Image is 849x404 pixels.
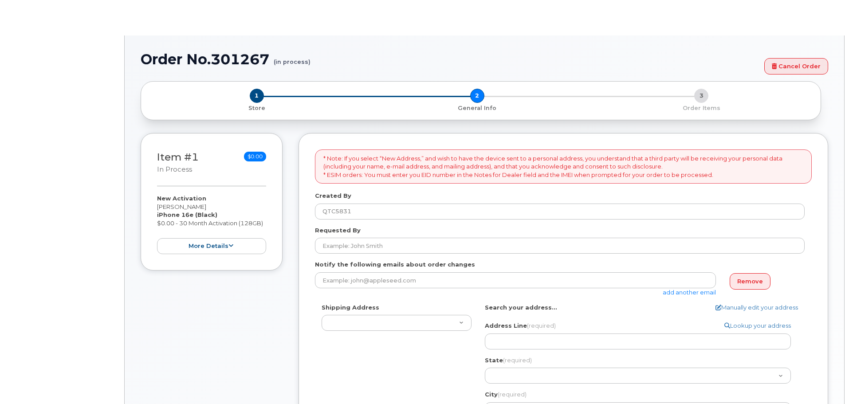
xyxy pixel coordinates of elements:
[250,89,264,103] span: 1
[315,238,805,254] input: Example: John Smith
[157,152,199,174] h3: Item #1
[485,322,556,330] label: Address Line
[663,289,716,296] a: add another email
[323,154,803,179] p: * Note: If you select “New Address,” and wish to have the device sent to a personal address, you ...
[485,356,532,365] label: State
[157,194,266,254] div: [PERSON_NAME] $0.00 - 30 Month Activation (128GB)
[485,303,557,312] label: Search your address...
[315,272,716,288] input: Example: john@appleseed.com
[315,260,475,269] label: Notify the following emails about order changes
[527,322,556,329] span: (required)
[157,165,192,173] small: in process
[157,195,206,202] strong: New Activation
[730,273,770,290] a: Remove
[764,58,828,75] a: Cancel Order
[503,357,532,364] span: (required)
[315,226,361,235] label: Requested By
[724,322,791,330] a: Lookup your address
[498,391,527,398] span: (required)
[148,103,365,112] a: 1 Store
[485,390,527,399] label: City
[715,303,798,312] a: Manually edit your address
[315,192,351,200] label: Created By
[152,104,362,112] p: Store
[274,51,311,65] small: (in process)
[322,303,379,312] label: Shipping Address
[141,51,760,67] h1: Order No.301267
[157,238,266,255] button: more details
[244,152,266,161] span: $0.00
[157,211,217,218] strong: iPhone 16e (Black)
